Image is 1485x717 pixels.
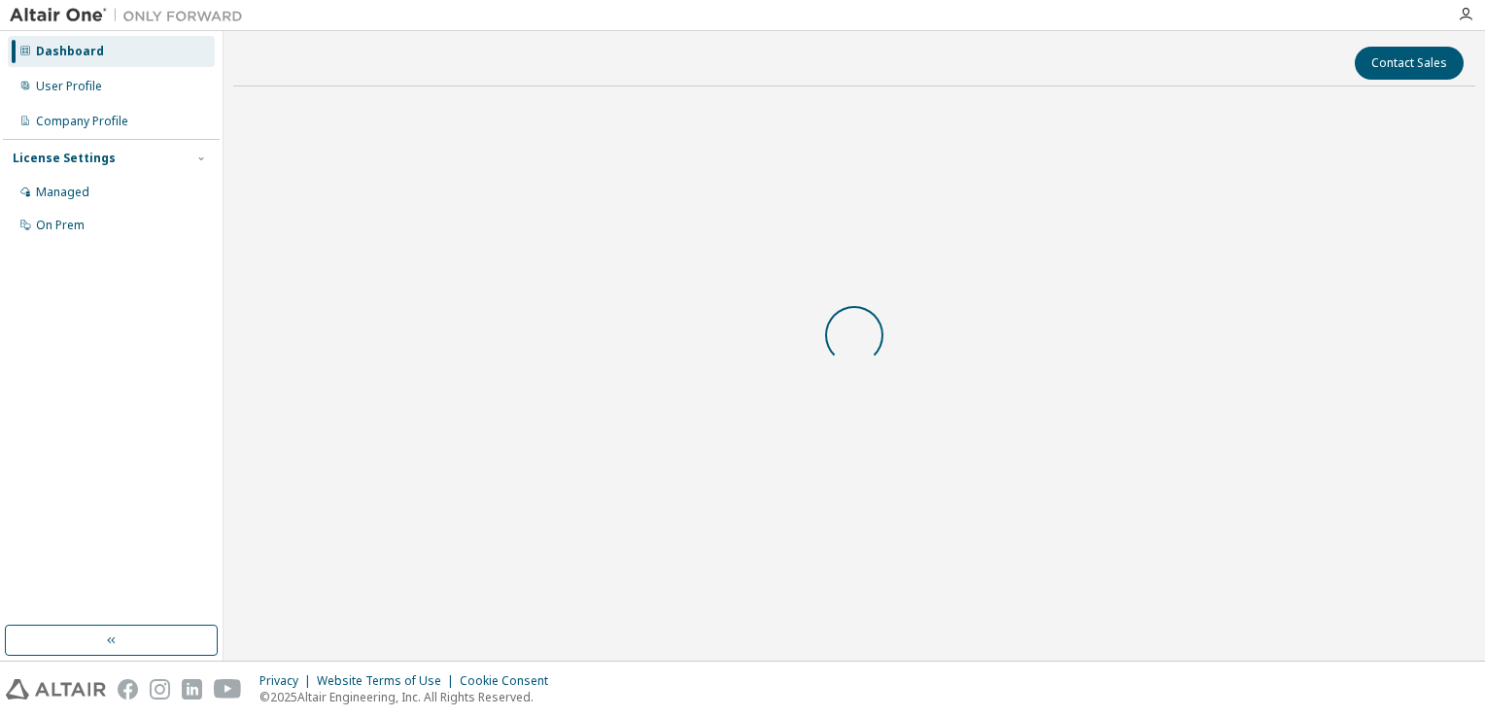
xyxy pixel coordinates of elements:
[36,114,128,129] div: Company Profile
[36,185,89,200] div: Managed
[460,673,560,689] div: Cookie Consent
[214,679,242,700] img: youtube.svg
[182,679,202,700] img: linkedin.svg
[36,44,104,59] div: Dashboard
[1355,47,1464,80] button: Contact Sales
[13,151,116,166] div: License Settings
[36,79,102,94] div: User Profile
[6,679,106,700] img: altair_logo.svg
[118,679,138,700] img: facebook.svg
[317,673,460,689] div: Website Terms of Use
[259,673,317,689] div: Privacy
[150,679,170,700] img: instagram.svg
[259,689,560,705] p: © 2025 Altair Engineering, Inc. All Rights Reserved.
[10,6,253,25] img: Altair One
[36,218,85,233] div: On Prem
